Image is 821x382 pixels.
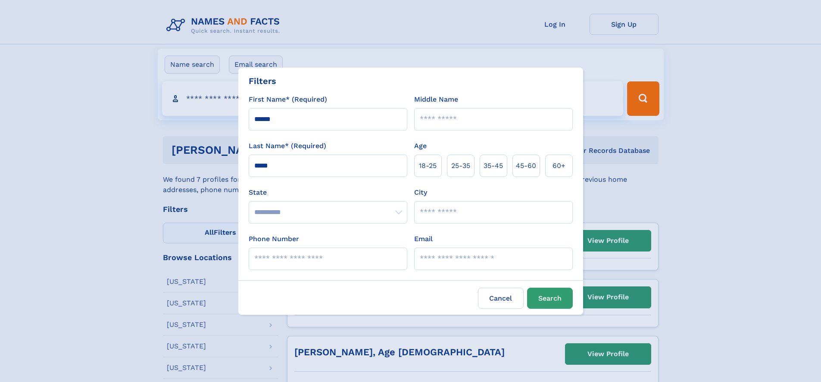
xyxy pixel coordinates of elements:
[249,187,407,198] label: State
[414,141,427,151] label: Age
[249,141,326,151] label: Last Name* (Required)
[484,161,503,171] span: 35‑45
[249,75,276,87] div: Filters
[419,161,437,171] span: 18‑25
[527,288,573,309] button: Search
[516,161,536,171] span: 45‑60
[249,94,327,105] label: First Name* (Required)
[414,187,427,198] label: City
[249,234,299,244] label: Phone Number
[451,161,470,171] span: 25‑35
[414,234,433,244] label: Email
[414,94,458,105] label: Middle Name
[553,161,565,171] span: 60+
[478,288,524,309] label: Cancel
